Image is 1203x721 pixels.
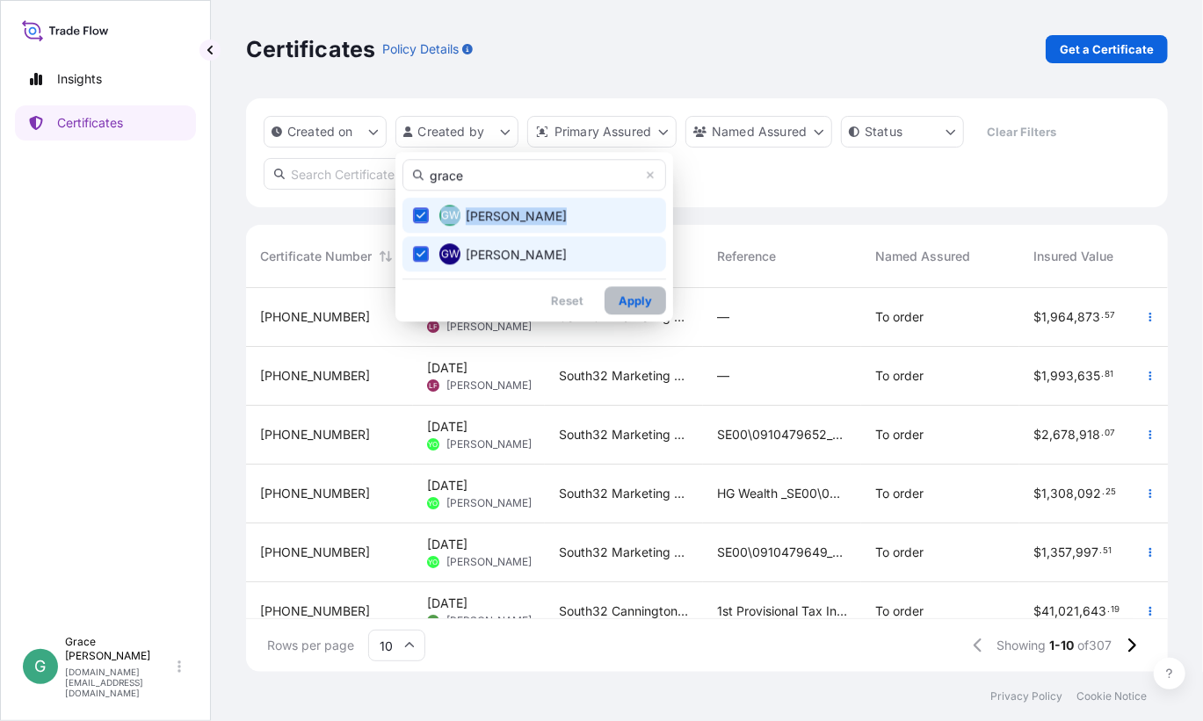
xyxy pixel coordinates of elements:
div: createdBy Filter options [395,152,673,321]
button: Reset [537,286,598,314]
span: GW [441,245,460,263]
input: Search team member [402,159,666,191]
p: Reset [551,292,583,309]
span: GW [441,206,460,224]
button: GW[PERSON_NAME] [402,236,666,271]
div: Select Option [402,198,666,271]
span: [PERSON_NAME] [466,207,567,225]
button: GW[PERSON_NAME] [402,198,666,233]
span: [PERSON_NAME] [466,246,567,263]
p: Apply [619,292,652,309]
button: Apply [605,286,666,314]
